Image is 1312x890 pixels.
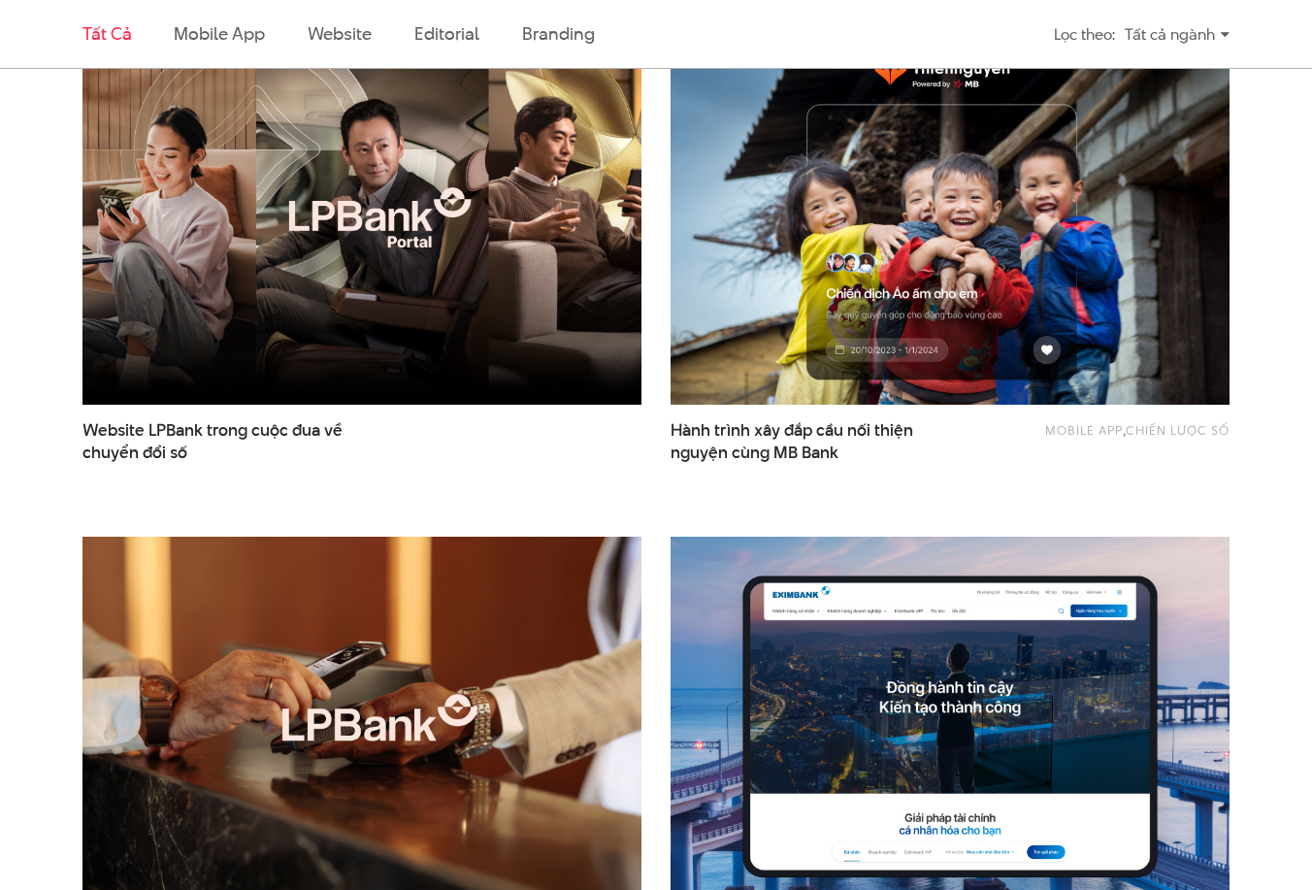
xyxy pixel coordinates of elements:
a: Website [308,21,372,46]
a: Mobile app [174,21,264,46]
span: chuyển đổi số [82,442,187,464]
a: Mobile app [1045,421,1123,439]
span: Website LPBank trong cuộc đua về [82,419,390,468]
div: , [1006,419,1230,458]
a: Hành trình xây đắp cầu nối thiệnnguyện cùng MB Bank [671,419,978,468]
a: Chiến lược số [1126,421,1230,439]
a: Tất cả [82,21,131,46]
img: LPBank portal [82,30,641,405]
span: nguyện cùng MB Bank [671,442,838,464]
div: Tất cả ngành [1125,17,1230,51]
a: Branding [522,21,594,46]
a: Website LPBank trong cuộc đua vềchuyển đổi số [82,419,390,468]
span: Hành trình xây đắp cầu nối thiện [671,419,978,468]
img: thumb [671,30,1230,405]
a: Editorial [414,21,479,46]
div: Lọc theo: [1054,17,1115,51]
